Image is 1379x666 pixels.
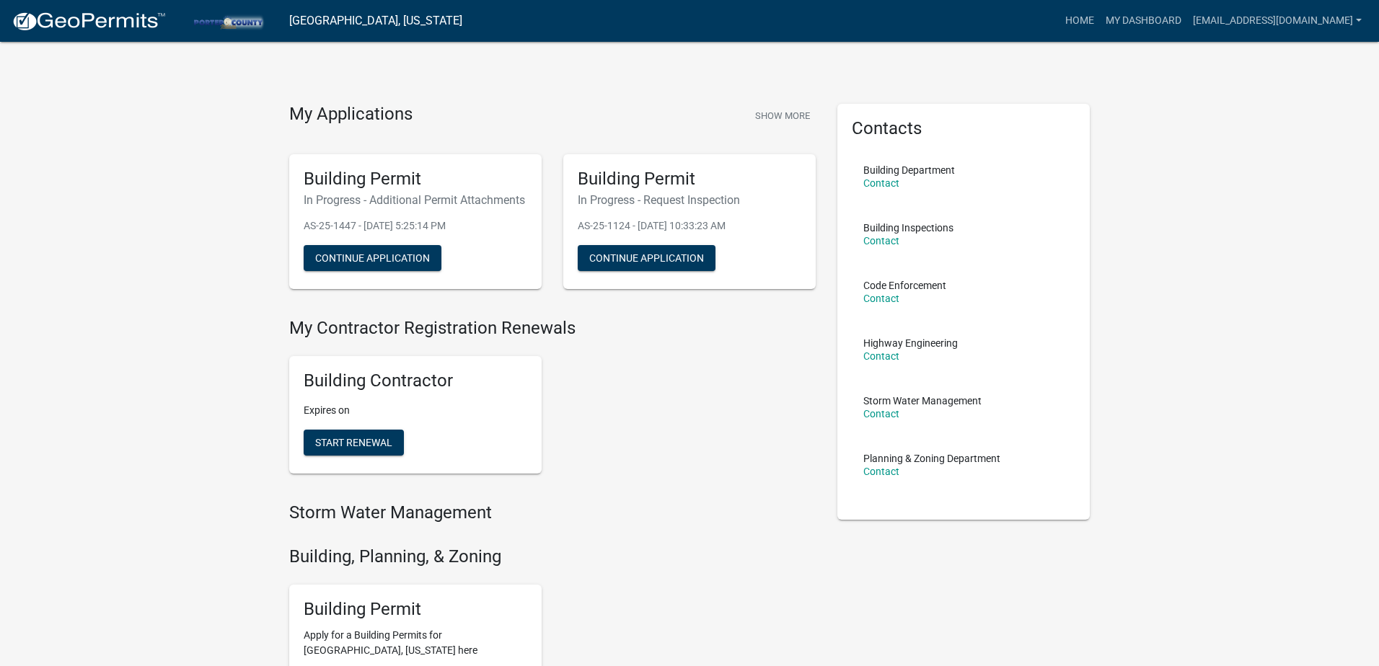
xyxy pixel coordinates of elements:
h5: Building Permit [304,599,527,620]
a: [EMAIL_ADDRESS][DOMAIN_NAME] [1187,7,1367,35]
a: Contact [863,293,899,304]
wm-registration-list-section: My Contractor Registration Renewals [289,318,816,485]
p: Building Inspections [863,223,953,233]
h6: In Progress - Request Inspection [578,193,801,207]
h6: In Progress - Additional Permit Attachments [304,193,527,207]
button: Start Renewal [304,430,404,456]
button: Continue Application [578,245,715,271]
a: Contact [863,177,899,189]
p: Code Enforcement [863,280,946,290]
h4: Storm Water Management [289,502,816,523]
img: Porter County, Indiana [177,11,278,30]
a: [GEOGRAPHIC_DATA], [US_STATE] [289,9,462,33]
p: AS-25-1124 - [DATE] 10:33:23 AM [578,218,801,234]
button: Continue Application [304,245,441,271]
a: Contact [863,466,899,477]
span: Start Renewal [315,437,392,448]
h4: My Contractor Registration Renewals [289,318,816,339]
p: Storm Water Management [863,396,982,406]
p: Planning & Zoning Department [863,453,1000,463]
a: My Dashboard [1100,7,1187,35]
a: Contact [863,408,899,419]
h5: Building Permit [304,169,527,190]
button: Show More [749,104,816,128]
p: Highway Engineering [863,338,958,348]
p: AS-25-1447 - [DATE] 5:25:14 PM [304,218,527,234]
h5: Contacts [852,118,1075,139]
p: Expires on [304,403,527,418]
p: Building Department [863,165,955,175]
a: Contact [863,350,899,362]
a: Home [1059,7,1100,35]
h4: My Applications [289,104,413,125]
p: Apply for a Building Permits for [GEOGRAPHIC_DATA], [US_STATE] here [304,628,527,658]
h5: Building Contractor [304,370,527,391]
a: Contact [863,235,899,247]
h5: Building Permit [578,169,801,190]
h4: Building, Planning, & Zoning [289,546,816,567]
